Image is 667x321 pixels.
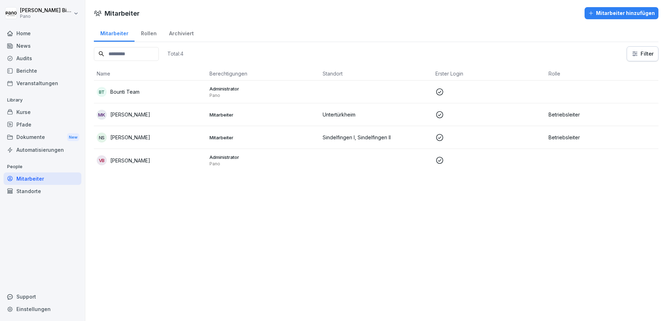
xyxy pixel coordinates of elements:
[549,111,656,118] p: Betriebsleiter
[167,50,183,57] p: Total: 4
[433,67,545,81] th: Erster Login
[209,134,317,141] p: Mitarbeiter
[4,185,81,197] a: Standorte
[110,157,150,164] p: [PERSON_NAME]
[4,131,81,144] a: DokumenteNew
[97,110,107,120] div: MK
[209,112,317,118] p: Mitarbeiter
[4,40,81,52] a: News
[97,87,107,97] div: BT
[4,131,81,144] div: Dokumente
[627,47,658,61] button: Filter
[4,27,81,40] a: Home
[4,172,81,185] a: Mitarbeiter
[94,24,135,42] a: Mitarbeiter
[97,133,107,143] div: NS
[110,88,140,95] p: Bounti Team
[209,154,317,160] p: Administrator
[209,93,317,98] p: Pano
[20,14,72,19] p: Pano
[105,9,140,18] h1: Mitarbeiter
[4,303,81,315] a: Einstellungen
[4,161,81,172] p: People
[631,50,654,57] div: Filter
[67,133,79,141] div: New
[94,67,207,81] th: Name
[207,67,319,81] th: Berechtigungen
[97,155,107,165] div: VB
[323,134,430,141] p: Sindelfingen I, Sindelfingen II
[320,67,433,81] th: Standort
[4,77,81,89] a: Veranstaltungen
[4,52,81,64] a: Audits
[546,67,658,81] th: Rolle
[4,94,81,106] p: Library
[209,86,317,92] p: Administrator
[585,7,658,19] button: Mitarbeiter hinzufügen
[135,24,163,42] a: Rollen
[323,111,430,118] p: Untertürkheim
[588,9,655,17] div: Mitarbeiter hinzufügen
[4,118,81,131] a: Pfade
[4,106,81,118] a: Kurse
[4,290,81,303] div: Support
[163,24,200,42] a: Archiviert
[4,64,81,77] a: Berichte
[20,7,72,14] p: [PERSON_NAME] Bieg
[4,144,81,156] a: Automatisierungen
[110,111,150,118] p: [PERSON_NAME]
[549,134,656,141] p: Betriebsleiter
[110,134,150,141] p: [PERSON_NAME]
[209,161,317,167] p: Pano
